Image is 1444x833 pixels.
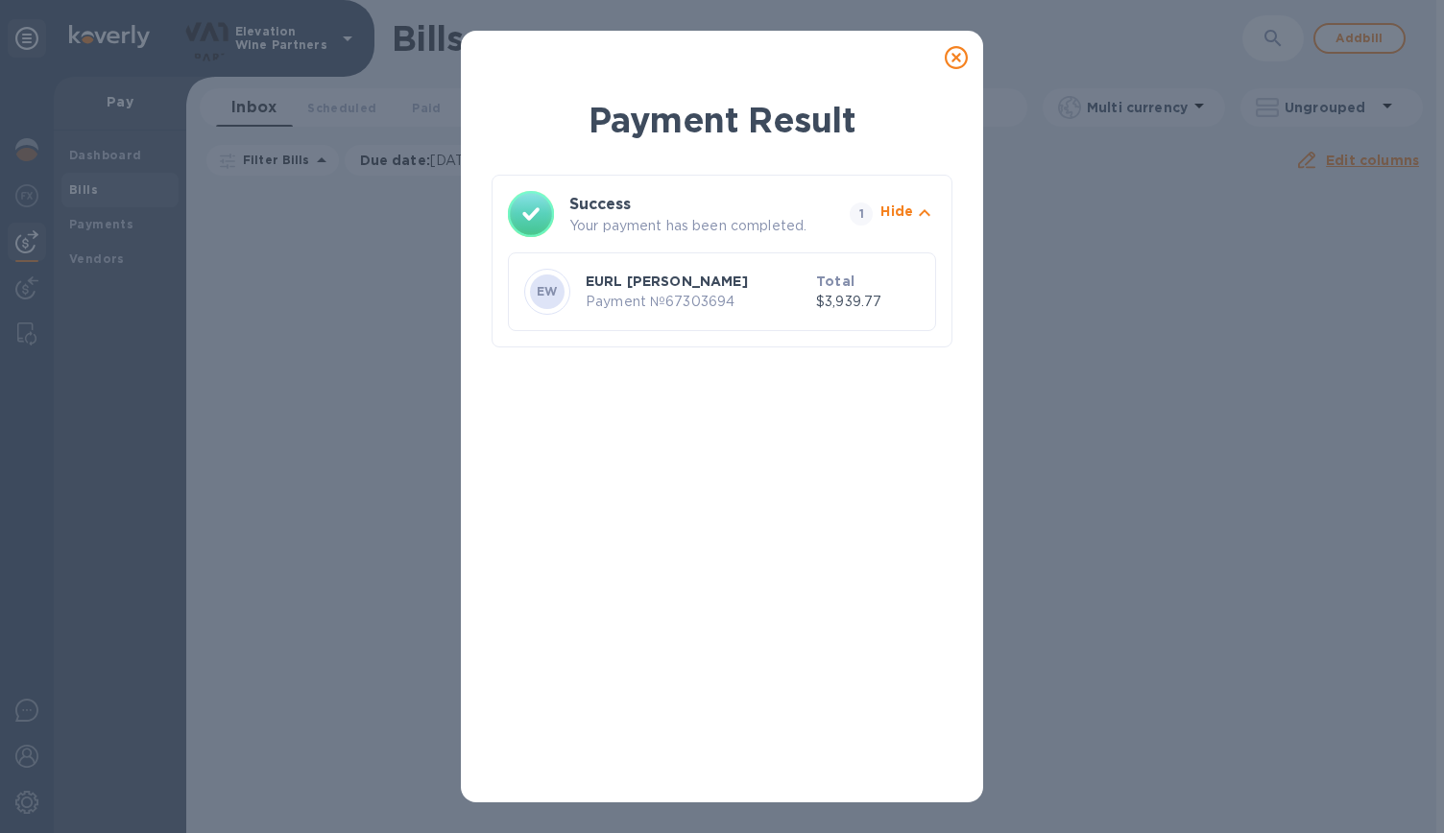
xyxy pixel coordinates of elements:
span: 1 [850,202,873,226]
p: Hide [880,202,913,221]
h3: Success [569,193,815,216]
p: $3,939.77 [816,292,920,312]
p: EURL [PERSON_NAME] [586,272,808,291]
button: Hide [880,202,936,227]
b: EW [537,284,558,298]
p: Your payment has been completed. [569,216,842,236]
p: Payment № 67303694 [586,292,808,312]
b: Total [816,274,854,289]
h1: Payment Result [492,96,952,144]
